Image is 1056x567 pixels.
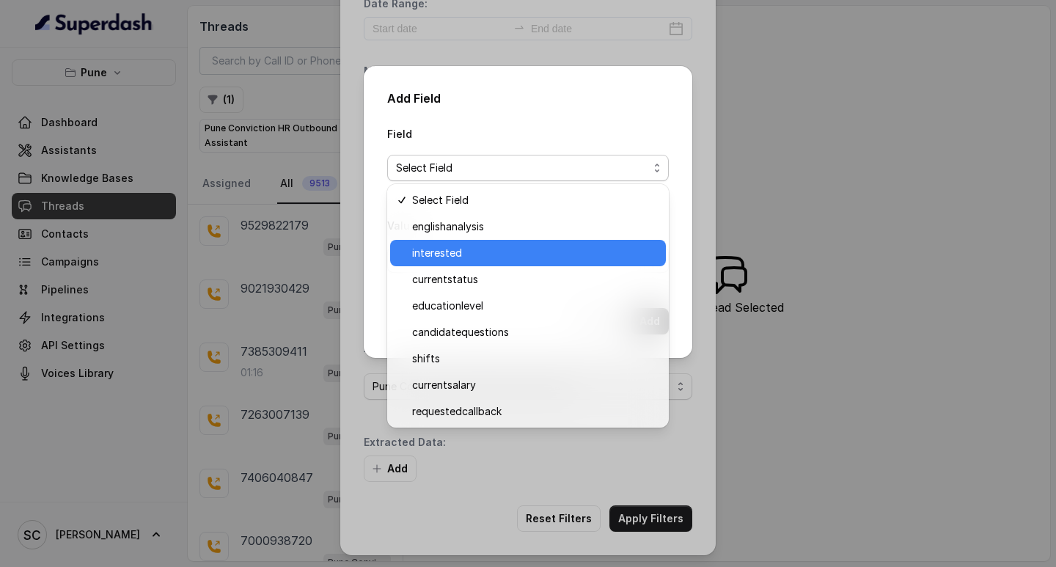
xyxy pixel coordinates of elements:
span: educationlevel [412,297,657,315]
div: Select Field [387,184,669,428]
span: requestedcallback [412,403,657,420]
span: Select Field [412,191,657,209]
button: Select Field [387,155,669,181]
span: currentsalary [412,376,657,394]
span: Select Field [396,159,648,177]
span: englishanalysis [412,218,657,235]
span: candidatequestions [412,323,657,341]
span: interested [412,244,657,262]
span: currentstatus [412,271,657,288]
span: shifts [412,350,657,367]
